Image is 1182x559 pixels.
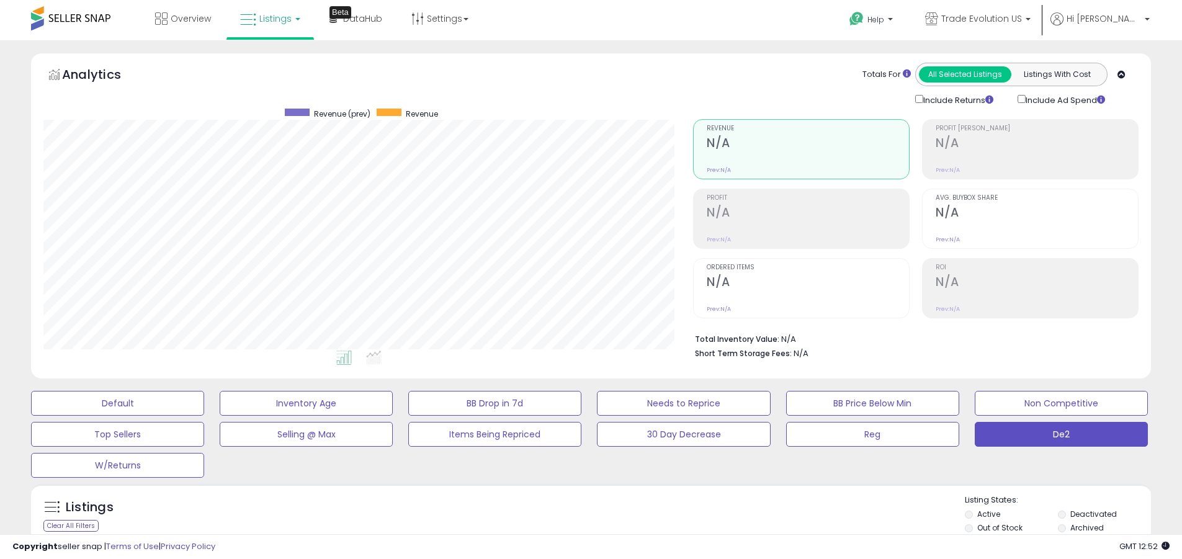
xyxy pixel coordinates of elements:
a: Privacy Policy [161,540,215,552]
small: Prev: N/A [707,236,731,243]
small: Prev: N/A [707,166,731,174]
b: Short Term Storage Fees: [695,348,792,359]
h5: Analytics [62,66,145,86]
button: BB Drop in 7d [408,391,581,416]
a: Hi [PERSON_NAME] [1050,12,1150,40]
h2: N/A [707,205,909,222]
label: Out of Stock [977,522,1023,533]
h2: N/A [936,136,1138,153]
span: Ordered Items [707,264,909,271]
div: Include Ad Spend [1008,92,1125,107]
span: Revenue [406,109,438,119]
span: Revenue (prev) [314,109,370,119]
div: Clear All Filters [43,520,99,532]
button: Reg [786,422,959,447]
div: Tooltip anchor [329,6,351,19]
h5: Listings [66,499,114,516]
h2: N/A [707,136,909,153]
span: Listings [259,12,292,25]
button: W/Returns [31,453,204,478]
strong: Copyright [12,540,58,552]
span: 2025-10-13 12:52 GMT [1119,540,1170,552]
a: Terms of Use [106,540,159,552]
button: Default [31,391,204,416]
button: Items Being Repriced [408,422,581,447]
li: N/A [695,331,1129,346]
a: Help [839,2,905,40]
span: DataHub [343,12,382,25]
button: Inventory Age [220,391,393,416]
span: Hi [PERSON_NAME] [1067,12,1141,25]
span: N/A [794,347,808,359]
button: Listings With Cost [1011,66,1103,83]
button: BB Price Below Min [786,391,959,416]
small: Prev: N/A [936,166,960,174]
div: seller snap | | [12,541,215,553]
span: Overview [171,12,211,25]
button: Needs to Reprice [597,391,770,416]
b: Total Inventory Value: [695,334,779,344]
small: Prev: N/A [936,305,960,313]
span: Avg. Buybox Share [936,195,1138,202]
small: Prev: N/A [936,236,960,243]
span: Profit [707,195,909,202]
span: ROI [936,264,1138,271]
label: Deactivated [1070,509,1117,519]
span: Help [867,14,884,25]
div: Totals For [862,69,911,81]
h2: N/A [936,205,1138,222]
button: De2 [975,422,1148,447]
span: Revenue [707,125,909,132]
button: Selling @ Max [220,422,393,447]
h2: N/A [936,275,1138,292]
label: Active [977,509,1000,519]
div: Include Returns [906,92,1008,107]
h2: N/A [707,275,909,292]
span: Trade Evolution US [941,12,1022,25]
small: Prev: N/A [707,305,731,313]
i: Get Help [849,11,864,27]
button: All Selected Listings [919,66,1011,83]
span: Profit [PERSON_NAME] [936,125,1138,132]
p: Listing States: [965,494,1151,506]
button: Non Competitive [975,391,1148,416]
button: 30 Day Decrease [597,422,770,447]
label: Archived [1070,522,1104,533]
button: Top Sellers [31,422,204,447]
